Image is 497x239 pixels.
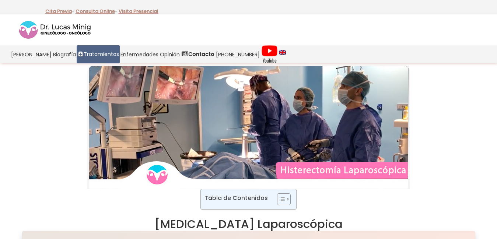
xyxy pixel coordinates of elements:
[215,45,260,63] a: [PHONE_NUMBER]
[279,50,286,55] img: language english
[11,50,52,59] span: [PERSON_NAME]
[45,7,74,16] p: -
[120,45,159,63] a: Enfermedades
[216,50,260,59] span: [PHONE_NUMBER]
[204,194,268,202] p: Tabla de Contenidos
[272,193,289,205] a: Toggle Table of Content
[261,45,278,63] img: Videos Youtube Ginecología
[45,8,72,15] a: Cita Previa
[53,50,76,59] span: Biografía
[87,64,410,189] img: Histerectomía Laparoscópica Dr Lucas Minig
[76,8,115,15] a: Consulta Online
[76,7,118,16] p: -
[10,45,52,63] a: [PERSON_NAME]
[188,50,214,58] strong: Contacto
[260,45,279,63] a: Videos Youtube Ginecología
[120,50,158,59] span: Enfermedades
[84,50,119,59] span: Tratamientos
[159,45,181,63] a: Opinión
[279,45,287,63] a: language english
[52,45,77,63] a: Biografía
[160,50,180,59] span: Opinión
[181,45,215,63] a: Contacto
[77,45,120,63] a: Tratamientos
[119,8,158,15] a: Visita Presencial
